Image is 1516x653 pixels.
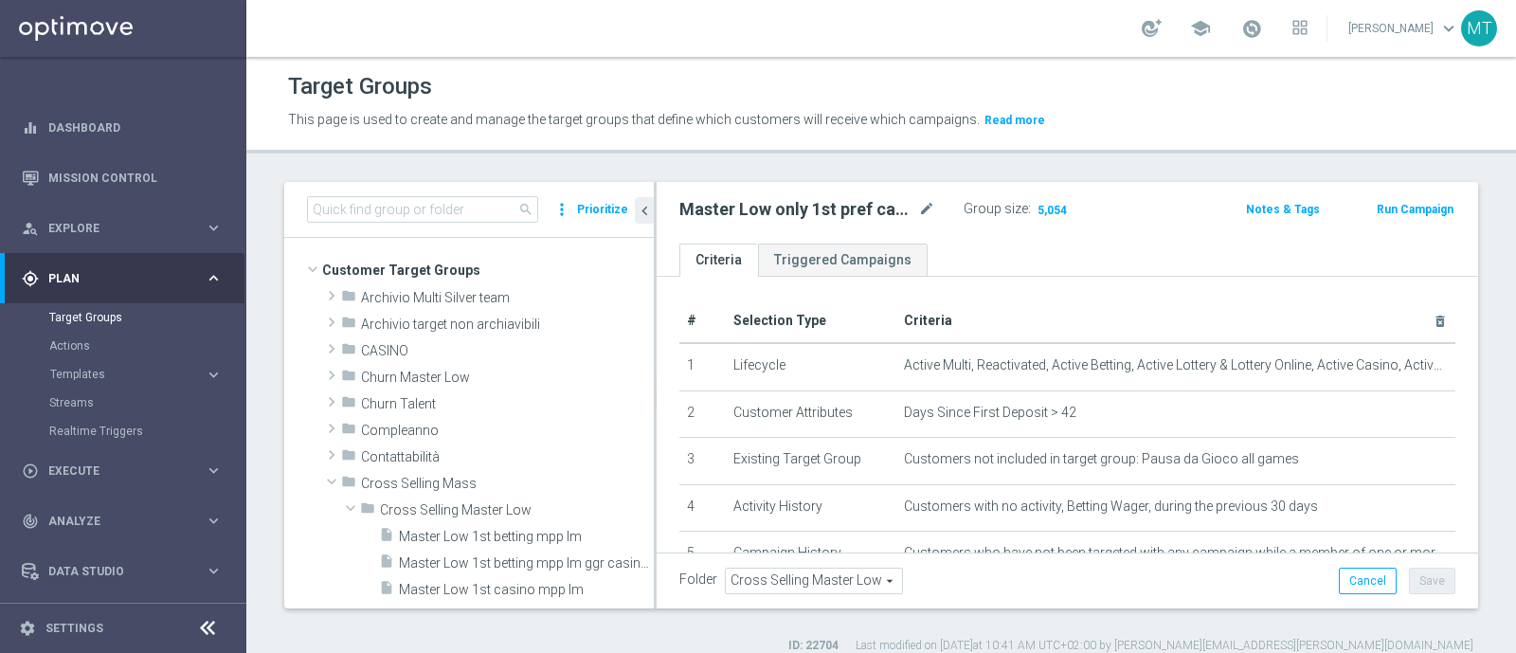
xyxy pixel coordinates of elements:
[22,220,205,237] div: Explore
[21,221,224,236] button: person_search Explore keyboard_arrow_right
[49,395,197,410] a: Streams
[48,273,205,284] span: Plan
[50,369,205,380] div: Templates
[48,465,205,477] span: Execute
[361,290,654,306] span: Archivio Multi Silver team
[1409,568,1455,594] button: Save
[574,197,631,223] button: Prioritize
[22,153,223,203] div: Mission Control
[636,202,654,220] i: chevron_left
[1339,568,1397,594] button: Cancel
[361,317,654,333] span: Archivio target non archiavibili
[361,423,654,439] span: Compleanno
[361,396,654,412] span: Churn Talent
[758,244,928,277] a: Triggered Campaigns
[518,202,533,217] span: search
[307,196,538,223] input: Quick find group or folder
[205,269,223,287] i: keyboard_arrow_right
[322,257,654,283] span: Customer Target Groups
[904,313,952,328] span: Criteria
[726,438,896,485] td: Existing Target Group
[22,513,205,530] div: Analyze
[679,343,726,390] td: 1
[22,463,39,480] i: play_circle_outline
[1190,18,1211,39] span: school
[399,529,654,545] span: Master Low 1st betting mpp lm
[49,417,244,445] div: Realtime Triggers
[679,244,758,277] a: Criteria
[1461,10,1497,46] div: MT
[48,223,205,234] span: Explore
[1433,314,1448,329] i: delete_forever
[22,220,39,237] i: person_search
[21,120,224,136] button: equalizer Dashboard
[48,566,205,577] span: Data Studio
[45,623,103,634] a: Settings
[380,502,654,518] span: Cross Selling Master Low
[679,438,726,485] td: 3
[983,110,1047,131] button: Read more
[22,513,39,530] i: track_changes
[361,476,654,492] span: Cross Selling Mass
[49,310,197,325] a: Target Groups
[399,555,654,571] span: Master Low 1st betting mpp lm ggr casino l3m &gt; 0
[964,201,1028,217] label: Group size
[22,463,205,480] div: Execute
[48,596,198,646] a: Optibot
[205,562,223,580] i: keyboard_arrow_right
[21,171,224,186] div: Mission Control
[48,516,205,527] span: Analyze
[22,270,39,287] i: gps_fixed
[552,196,571,223] i: more_vert
[379,607,394,628] i: insert_drive_file
[904,451,1299,467] span: Customers not included in target group: Pausa da Gioco all games
[341,368,356,390] i: folder
[1036,203,1069,221] span: 5,054
[361,449,654,465] span: Contattabilit&#xE0;
[49,424,197,439] a: Realtime Triggers
[379,553,394,575] i: insert_drive_file
[904,405,1076,421] span: Days Since First Deposit > 42
[19,620,36,637] i: settings
[360,500,375,522] i: folder
[22,270,205,287] div: Plan
[635,197,654,224] button: chevron_left
[726,343,896,390] td: Lifecycle
[205,462,223,480] i: keyboard_arrow_right
[21,564,224,579] button: Data Studio keyboard_arrow_right
[21,463,224,479] button: play_circle_outline Execute keyboard_arrow_right
[49,360,244,389] div: Templates
[205,512,223,530] i: keyboard_arrow_right
[379,527,394,549] i: insert_drive_file
[1244,199,1322,220] button: Notes & Tags
[679,198,914,221] h2: Master Low only 1st pref casino lm excl prev camp
[48,153,223,203] a: Mission Control
[679,532,726,579] td: 5
[399,582,654,598] span: Master Low 1st casino mpp lm
[341,341,356,363] i: folder
[49,303,244,332] div: Target Groups
[726,299,896,343] th: Selection Type
[679,390,726,438] td: 2
[726,390,896,438] td: Customer Attributes
[679,484,726,532] td: 4
[22,596,223,646] div: Optibot
[22,119,39,136] i: equalizer
[205,219,223,237] i: keyboard_arrow_right
[341,447,356,469] i: folder
[49,367,224,382] div: Templates keyboard_arrow_right
[904,545,1448,561] span: Customers who have not been targeted with any campaign while a member of one or more of the 12 sp...
[21,514,224,529] button: track_changes Analyze keyboard_arrow_right
[341,474,356,496] i: folder
[341,394,356,416] i: folder
[726,484,896,532] td: Activity History
[361,343,654,359] span: CASINO
[379,580,394,602] i: insert_drive_file
[49,332,244,360] div: Actions
[22,102,223,153] div: Dashboard
[288,73,432,100] h1: Target Groups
